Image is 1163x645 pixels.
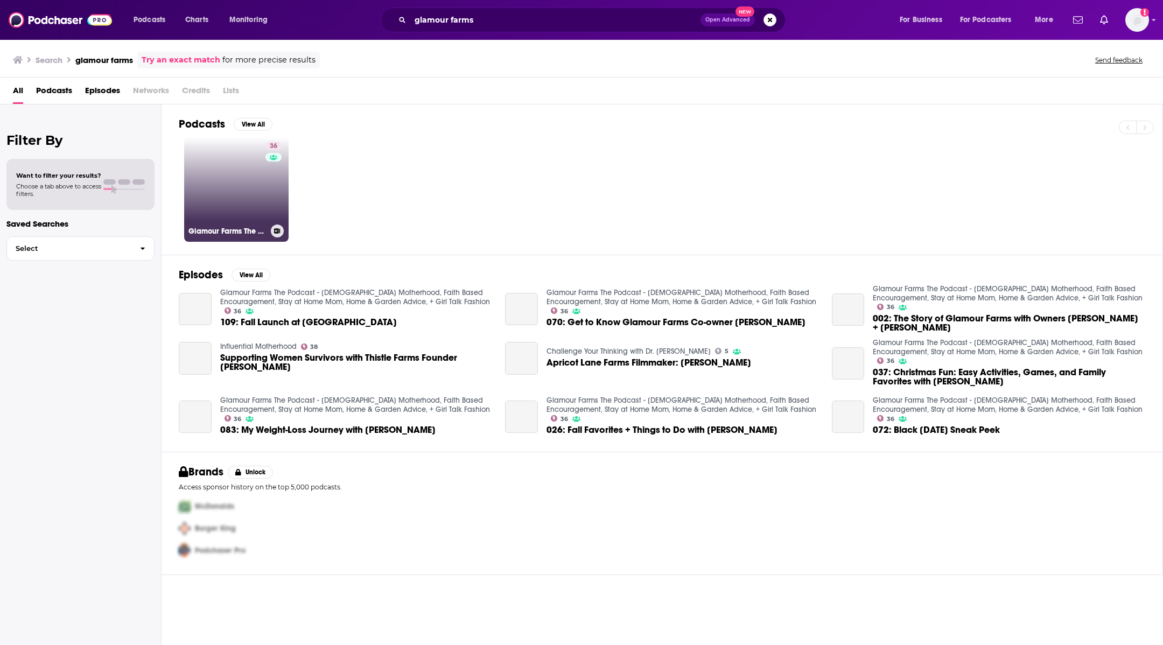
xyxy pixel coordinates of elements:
img: Second Pro Logo [174,517,195,539]
h2: Episodes [179,268,223,282]
span: Monitoring [229,12,268,27]
span: 072: Black [DATE] Sneak Peek [873,425,1000,434]
span: More [1035,12,1053,27]
img: Third Pro Logo [174,539,195,562]
a: 36 [551,307,568,314]
a: 36 [877,357,894,364]
a: Episodes [85,82,120,104]
a: 083: My Weight-Loss Journey with Stephanie Harrison [179,401,212,433]
a: 026: Fall Favorites + Things to Do with Haley Klockenga [505,401,538,433]
span: 037: Christmas Fun: Easy Activities, Games, and Family Favorites with [PERSON_NAME] [873,368,1145,386]
a: 36 [225,307,242,314]
h2: Podcasts [179,117,225,131]
span: McDonalds [195,502,234,511]
span: 36 [234,309,241,314]
a: 5 [715,348,728,354]
span: Choose a tab above to access filters. [16,183,101,198]
a: Glamour Farms The Podcast - Christian Motherhood, Faith Based Encouragement, Stay at Home Mom, Ho... [873,284,1143,303]
span: 36 [561,309,568,314]
p: Access sponsor history on the top 5,000 podcasts. [179,483,1145,491]
a: Glamour Farms The Podcast - Christian Motherhood, Faith Based Encouragement, Stay at Home Mom, Ho... [873,396,1143,414]
span: Supporting Women Survivors with Thistle Farms Founder [PERSON_NAME] [220,353,493,371]
a: 002: The Story of Glamour Farms with Owners Stephanie Harrison + Elizabeth Patridge [832,293,865,326]
a: 072: Black Saturday Sneak Peek [832,401,865,433]
button: open menu [126,11,179,29]
span: 002: The Story of Glamour Farms with Owners [PERSON_NAME] + [PERSON_NAME] [873,314,1145,332]
a: Glamour Farms The Podcast - Christian Motherhood, Faith Based Encouragement, Stay at Home Mom, Ho... [220,396,490,414]
button: View All [234,118,272,131]
a: 36Glamour Farms The Podcast - [DEMOGRAPHIC_DATA] Motherhood, Faith Based Encouragement, Stay at H... [184,137,289,242]
span: Podchaser Pro [195,546,246,555]
span: Select [7,245,131,252]
span: Networks [133,82,169,104]
input: Search podcasts, credits, & more... [410,11,700,29]
span: 36 [887,305,894,310]
a: 36 [877,304,894,310]
a: Challenge Your Thinking with Dr. Linda Tucker [547,347,711,356]
a: 070: Get to Know Glamour Farms Co-owner Elizabeth Patridge [547,318,805,327]
span: For Business [900,12,942,27]
h3: Glamour Farms The Podcast - [DEMOGRAPHIC_DATA] Motherhood, Faith Based Encouragement, Stay at Hom... [188,227,267,236]
span: Lists [223,82,239,104]
a: EpisodesView All [179,268,270,282]
a: Glamour Farms The Podcast - Christian Motherhood, Faith Based Encouragement, Stay at Home Mom, Ho... [220,288,490,306]
span: 109: Fall Launch at [GEOGRAPHIC_DATA] [220,318,397,327]
div: Search podcasts, credits, & more... [391,8,796,32]
img: User Profile [1125,8,1149,32]
a: 109: Fall Launch at Glamour Farms Boutique [220,318,397,327]
a: Try an exact match [142,54,220,66]
a: Show notifications dropdown [1096,11,1112,29]
a: PodcastsView All [179,117,272,131]
span: For Podcasters [960,12,1012,27]
button: open menu [953,11,1027,29]
span: Charts [185,12,208,27]
a: Charts [178,11,215,29]
span: 36 [887,359,894,363]
a: Glamour Farms The Podcast - Christian Motherhood, Faith Based Encouragement, Stay at Home Mom, Ho... [547,396,816,414]
a: Influential Motherhood [220,342,297,351]
button: open menu [892,11,956,29]
a: Show notifications dropdown [1069,11,1087,29]
button: open menu [1027,11,1067,29]
span: Apricot Lane Farms Filmmaker: [PERSON_NAME] [547,358,751,367]
h3: glamour farms [75,55,133,65]
h2: Filter By [6,132,155,148]
button: Show profile menu [1125,8,1149,32]
span: Credits [182,82,210,104]
a: 083: My Weight-Loss Journey with Stephanie Harrison [220,425,436,434]
h2: Brands [179,465,223,479]
button: Unlock [228,466,274,479]
button: View All [232,269,270,282]
a: Podcasts [36,82,72,104]
span: Open Advanced [705,17,750,23]
a: All [13,82,23,104]
span: 36 [561,417,568,422]
button: Send feedback [1092,55,1146,65]
span: 38 [310,345,318,349]
a: Apricot Lane Farms Filmmaker: John Chester [505,342,538,375]
span: 026: Fall Favorites + Things to Do with [PERSON_NAME] [547,425,777,434]
a: 002: The Story of Glamour Farms with Owners Stephanie Harrison + Elizabeth Patridge [873,314,1145,332]
a: Glamour Farms The Podcast - Christian Motherhood, Faith Based Encouragement, Stay at Home Mom, Ho... [547,288,816,306]
a: 026: Fall Favorites + Things to Do with Haley Klockenga [547,425,777,434]
span: New [735,6,755,17]
a: Supporting Women Survivors with Thistle Farms Founder Becca Stevens [220,353,493,371]
button: Open AdvancedNew [700,13,755,26]
a: Supporting Women Survivors with Thistle Farms Founder Becca Stevens [179,342,212,375]
span: for more precise results [222,54,316,66]
a: Apricot Lane Farms Filmmaker: John Chester [547,358,751,367]
a: 36 [225,415,242,422]
span: Burger King [195,524,236,533]
a: 36 [877,415,894,422]
p: Saved Searches [6,219,155,229]
span: 5 [725,349,728,354]
a: 037: Christmas Fun: Easy Activities, Games, and Family Favorites with Haley Klockenga [873,368,1145,386]
span: 36 [270,141,277,152]
img: First Pro Logo [174,495,195,517]
span: 083: My Weight-Loss Journey with [PERSON_NAME] [220,425,436,434]
span: 070: Get to Know Glamour Farms Co-owner [PERSON_NAME] [547,318,805,327]
span: Podcasts [134,12,165,27]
